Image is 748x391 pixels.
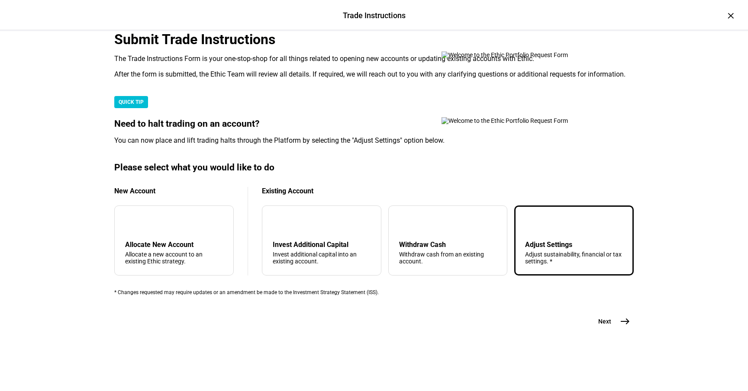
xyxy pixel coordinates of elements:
div: You can now place and lift trading halts through the Platform by selecting the "Adjust Settings" ... [114,136,634,145]
div: After the form is submitted, the Ethic Team will review all details. If required, we will reach o... [114,70,634,79]
div: QUICK TIP [114,96,148,108]
div: Allocate a new account to an existing Ethic strategy. [125,251,223,265]
div: Withdraw Cash [399,240,497,249]
mat-icon: arrow_upward [401,218,411,228]
img: Welcome to the Ethic Portfolio Request Form [442,51,597,58]
img: Welcome to the Ethic Portfolio Request Form [442,117,597,124]
mat-icon: add [127,218,137,228]
div: Submit Trade Instructions [114,31,634,48]
mat-icon: east [620,316,630,327]
div: New Account [114,187,234,195]
div: Withdraw cash from an existing account. [399,251,497,265]
div: Please select what you would like to do [114,162,634,173]
button: Next [588,313,634,330]
div: The Trade Instructions Form is your one-stop-shop for all things related to opening new accounts ... [114,54,634,63]
div: Trade Instructions [343,10,406,21]
div: Need to halt trading on an account? [114,119,634,129]
mat-icon: arrow_downward [274,218,285,228]
mat-icon: tune [525,216,539,230]
span: Next [598,317,611,326]
div: Adjust sustainability, financial or tax settings. * [525,251,623,265]
div: Allocate New Account [125,240,223,249]
div: Invest Additional Capital [273,240,371,249]
div: Invest additional capital into an existing account. [273,251,371,265]
div: Existing Account [262,187,634,195]
div: Adjust Settings [525,240,623,249]
div: × [724,9,738,22]
div: * Changes requested may require updates or an amendment be made to the Investment Strategy Statem... [114,289,634,295]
